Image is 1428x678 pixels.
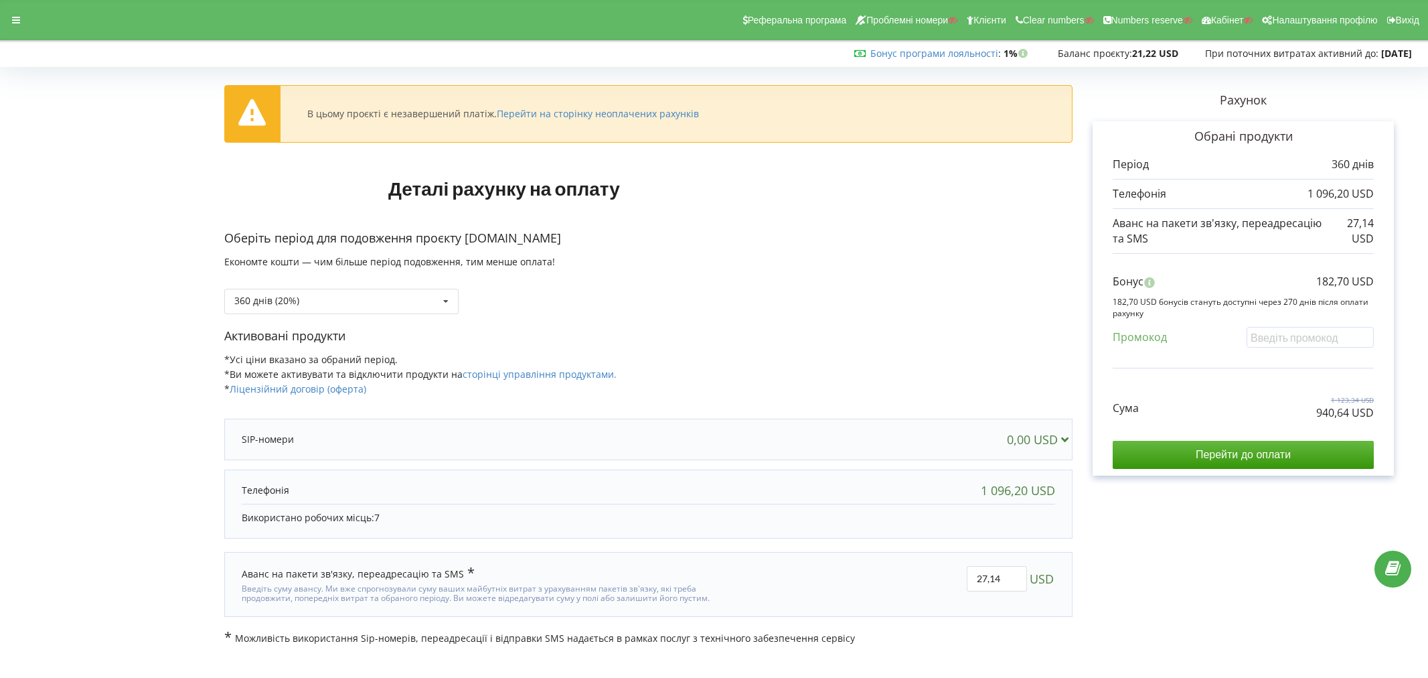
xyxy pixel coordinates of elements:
[234,296,299,306] div: 360 днів (20%)
[230,383,366,395] a: Ліцензійний договір (оферта)
[497,107,699,120] a: Перейти на сторінку неоплачених рахунків
[463,368,617,381] a: сторінці управління продуктами.
[374,511,380,524] span: 7
[1113,128,1374,145] p: Обрані продукти
[870,47,998,60] a: Бонус програми лояльності
[242,581,743,604] div: Введіть суму авансу. Ми вже спрогнозували суму ваших майбутніх витрат з урахуванням пакетів зв'яз...
[1073,92,1414,109] p: Рахунок
[1058,47,1132,60] span: Баланс проєкту:
[1316,395,1374,405] p: 1 123,34 USD
[1023,15,1085,25] span: Clear numbers
[1381,47,1412,60] strong: [DATE]
[1132,47,1178,60] strong: 21,22 USD
[1113,157,1149,172] p: Період
[242,511,1055,525] p: Використано робочих місць:
[1316,274,1374,289] p: 182,70 USD
[1113,216,1329,247] p: Аванс на пакети зв'язку, переадресацію та SMS
[224,328,1073,345] p: Активовані продукти
[1113,274,1143,289] p: Бонус
[1332,157,1374,172] p: 360 днів
[1113,330,1167,345] p: Промокод
[224,230,1073,247] p: Оберіть період для подовження проєкту [DOMAIN_NAME]
[1113,441,1374,469] input: Перейти до оплати
[1111,15,1183,25] span: Numbers reserve
[1004,47,1031,60] strong: 1%
[1113,186,1166,202] p: Телефонія
[1205,47,1378,60] span: При поточних витратах активний до:
[981,484,1055,497] div: 1 096,20 USD
[1007,433,1075,446] div: 0,00 USD
[1247,327,1374,348] input: Введіть промокод
[307,108,699,120] div: В цьому проєкті є незавершений платіж.
[1113,401,1139,416] p: Сума
[870,47,1001,60] span: :
[1211,15,1244,25] span: Кабінет
[1113,296,1374,319] p: 182,70 USD бонусів стануть доступні через 270 днів після оплати рахунку
[242,566,475,581] div: Аванс на пакети зв'язку, переадресацію та SMS
[224,368,617,381] span: *Ви можете активувати та відключити продукти на
[224,353,398,366] span: *Усі ціни вказано за обраний період.
[242,484,289,497] p: Телефонія
[866,15,948,25] span: Проблемні номери
[748,15,847,25] span: Реферальна програма
[1030,566,1054,592] span: USD
[242,433,294,446] p: SIP-номери
[224,156,784,220] h1: Деталі рахунку на оплату
[1316,405,1374,421] p: 940,64 USD
[973,15,1006,25] span: Клієнти
[224,255,555,268] span: Економте кошти — чим більше період подовження, тим менше оплата!
[1329,216,1374,247] p: 27,14 USD
[1396,15,1419,25] span: Вихід
[1272,15,1377,25] span: Налаштування профілю
[224,630,1073,645] p: Можливість використання Sip-номерів, переадресації і відправки SMS надається в рамках послуг з те...
[1307,186,1374,202] p: 1 096,20 USD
